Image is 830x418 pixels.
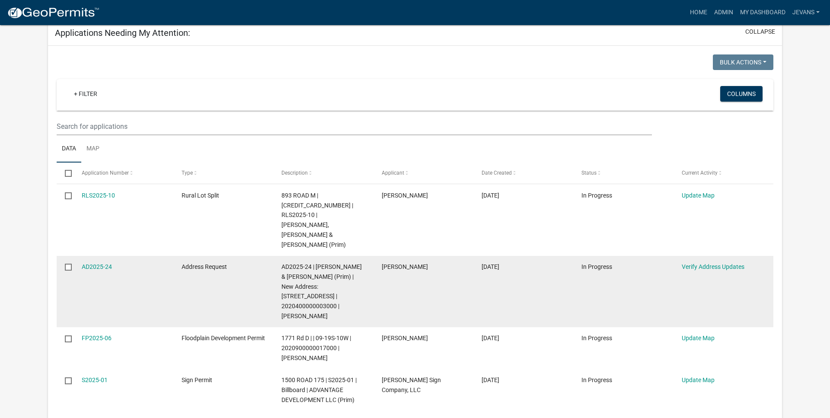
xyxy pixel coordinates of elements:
[82,170,129,176] span: Application Number
[382,263,428,270] span: Samuel Seeley
[273,163,373,183] datatable-header-cell: Description
[182,170,193,176] span: Type
[482,377,499,383] span: 09/12/2025
[182,263,227,270] span: Address Request
[82,335,112,341] a: FP2025-06
[581,263,612,270] span: In Progress
[82,377,108,383] a: S2025-01
[182,377,212,383] span: Sign Permit
[57,118,652,135] input: Search for applications
[57,163,73,183] datatable-header-cell: Select
[682,170,718,176] span: Current Activity
[674,163,773,183] datatable-header-cell: Current Activity
[682,335,715,341] a: Update Map
[81,135,105,163] a: Map
[473,163,573,183] datatable-header-cell: Date Created
[281,263,362,319] span: AD2025-24 | WEEMS, EVERETT C & TERRY E M (Prim) | New Address: 304 Road 180 Emporia, KS 66801 | 2...
[182,192,219,199] span: Rural Lot Split
[173,163,273,183] datatable-header-cell: Type
[281,377,357,403] span: 1500 ROAD 175 | S2025-01 | Billboard | ADVANTAGE DEVELOPMENT LLC (Prim)
[686,4,711,21] a: Home
[745,27,775,36] button: collapse
[682,377,715,383] a: Update Map
[737,4,789,21] a: My Dashboard
[281,192,353,248] span: 893 ROAD M | 2272600000002000 | RLS2025-10 | BRINKMAN, KYLE LEWIS & CARR, ASHLEY JO (Prim)
[382,192,428,199] span: Kyle Brinkman
[482,170,512,176] span: Date Created
[682,192,715,199] a: Update Map
[482,263,499,270] span: 09/16/2025
[82,192,115,199] a: RLS2025-10
[720,86,763,102] button: Columns
[182,335,265,341] span: Floodplain Development Permit
[382,335,428,341] span: Wayne
[281,335,351,361] span: 1771 Rd D | | 09-19S-10W | 2020900000017000 | Wayne Scritchfield
[382,377,441,393] span: Wingert Sign Company, LLC
[581,335,612,341] span: In Progress
[581,170,597,176] span: Status
[67,86,104,102] a: + Filter
[55,28,190,38] h5: Applications Needing My Attention:
[789,4,823,21] a: jevans
[373,163,473,183] datatable-header-cell: Applicant
[57,135,81,163] a: Data
[73,163,173,183] datatable-header-cell: Application Number
[581,192,612,199] span: In Progress
[711,4,737,21] a: Admin
[281,170,308,176] span: Description
[581,377,612,383] span: In Progress
[82,263,112,270] a: AD2025-24
[482,192,499,199] span: 09/16/2025
[713,54,773,70] button: Bulk Actions
[482,335,499,341] span: 09/12/2025
[682,263,744,270] a: Verify Address Updates
[382,170,404,176] span: Applicant
[573,163,673,183] datatable-header-cell: Status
